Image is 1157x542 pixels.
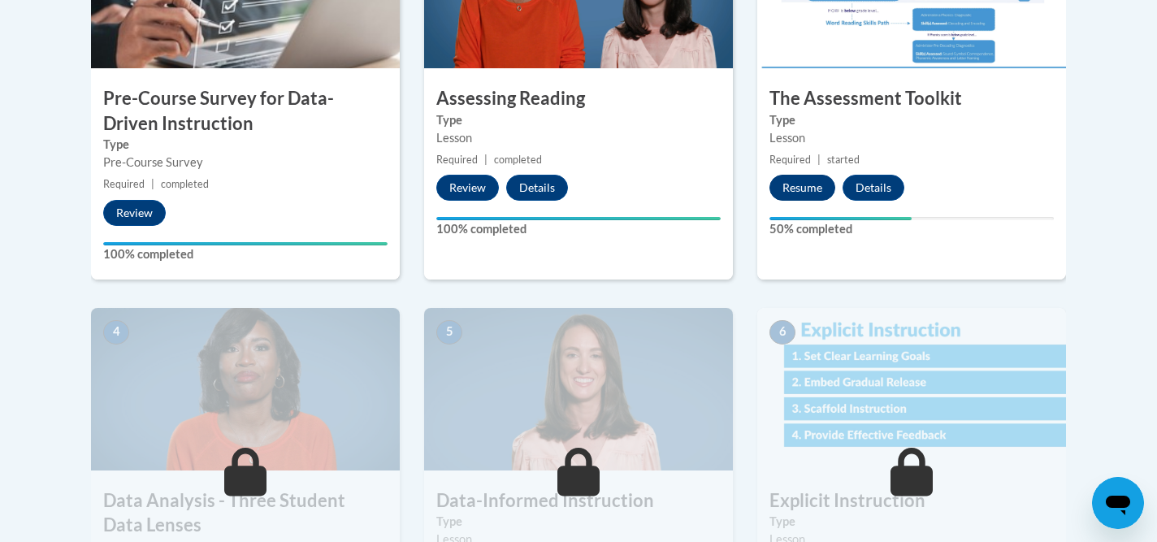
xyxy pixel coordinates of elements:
[506,175,568,201] button: Details
[103,178,145,190] span: Required
[757,488,1066,514] h3: Explicit Instruction
[151,178,154,190] span: |
[817,154,821,166] span: |
[769,175,835,201] button: Resume
[103,320,129,345] span: 4
[484,154,487,166] span: |
[103,245,388,263] label: 100% completed
[103,242,388,245] div: Your progress
[161,178,209,190] span: completed
[769,111,1054,129] label: Type
[436,320,462,345] span: 5
[424,308,733,470] img: Course Image
[843,175,904,201] button: Details
[769,513,1054,531] label: Type
[91,308,400,470] img: Course Image
[769,129,1054,147] div: Lesson
[91,488,400,539] h3: Data Analysis - Three Student Data Lenses
[769,217,912,220] div: Your progress
[769,320,795,345] span: 6
[436,513,721,531] label: Type
[436,111,721,129] label: Type
[494,154,542,166] span: completed
[103,200,166,226] button: Review
[436,154,478,166] span: Required
[769,220,1054,238] label: 50% completed
[1092,477,1144,529] iframe: Button to launch messaging window
[103,136,388,154] label: Type
[424,488,733,514] h3: Data-Informed Instruction
[757,86,1066,111] h3: The Assessment Toolkit
[103,154,388,171] div: Pre-Course Survey
[769,154,811,166] span: Required
[424,86,733,111] h3: Assessing Reading
[91,86,400,137] h3: Pre-Course Survey for Data-Driven Instruction
[757,308,1066,470] img: Course Image
[436,220,721,238] label: 100% completed
[436,175,499,201] button: Review
[436,217,721,220] div: Your progress
[436,129,721,147] div: Lesson
[827,154,860,166] span: started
